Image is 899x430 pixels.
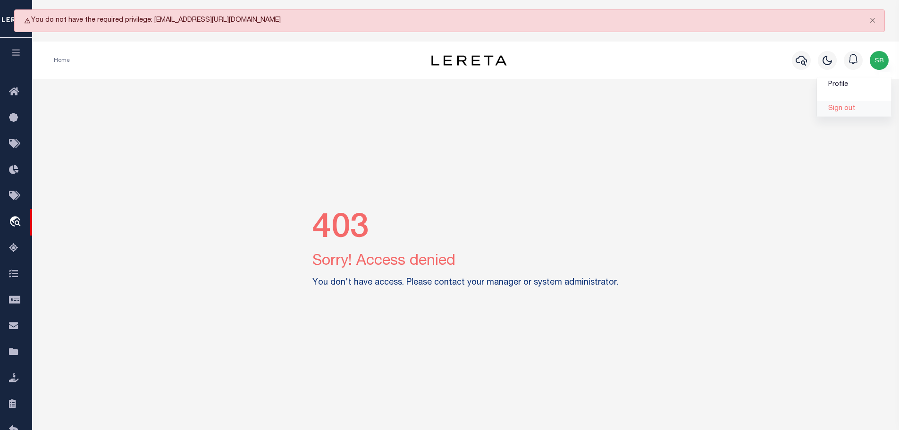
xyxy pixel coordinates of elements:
[431,55,507,66] img: logo-dark.svg
[54,56,70,65] li: Home
[828,105,855,112] span: Sign out
[870,51,889,70] img: svg+xml;base64,PHN2ZyB4bWxucz0iaHR0cDovL3d3dy53My5vcmcvMjAwMC9zdmciIHBvaW50ZXItZXZlbnRzPSJub25lIi...
[817,77,891,93] a: Profile
[312,210,619,250] h2: 403
[817,101,891,117] a: Sign out
[9,216,24,228] i: travel_explore
[312,277,619,289] label: You don't have access. Please contact your manager or system administrator.
[312,250,619,273] p: Sorry! Access denied
[14,9,885,32] div: You do not have the required privilege: [EMAIL_ADDRESS][URL][DOMAIN_NAME]
[828,81,848,88] span: Profile
[861,10,884,31] button: Close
